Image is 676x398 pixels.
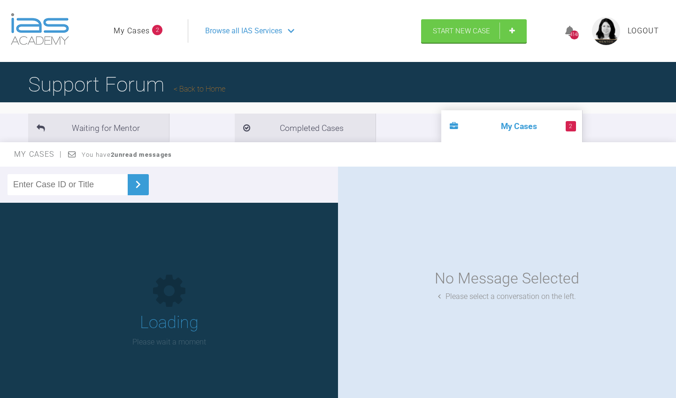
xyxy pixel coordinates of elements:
[152,25,162,35] span: 2
[628,25,659,37] a: Logout
[28,114,169,142] li: Waiting for Mentor
[114,25,150,37] a: My Cases
[8,174,128,195] input: Enter Case ID or Title
[140,309,199,337] h1: Loading
[438,291,576,303] div: Please select a conversation on the left.
[441,110,582,142] li: My Cases
[11,13,69,45] img: logo-light.3e3ef733.png
[14,150,62,159] span: My Cases
[131,177,146,192] img: chevronRight.28bd32b0.svg
[435,267,579,291] div: No Message Selected
[433,27,490,35] span: Start New Case
[111,151,172,158] strong: 2 unread messages
[132,336,206,348] p: Please wait a moment
[235,114,376,142] li: Completed Cases
[82,151,172,158] span: You have
[566,121,576,131] span: 2
[592,17,620,45] img: profile.png
[28,68,225,101] h1: Support Forum
[421,19,527,43] a: Start New Case
[205,25,282,37] span: Browse all IAS Services
[570,31,579,39] div: 4148
[174,84,225,93] a: Back to Home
